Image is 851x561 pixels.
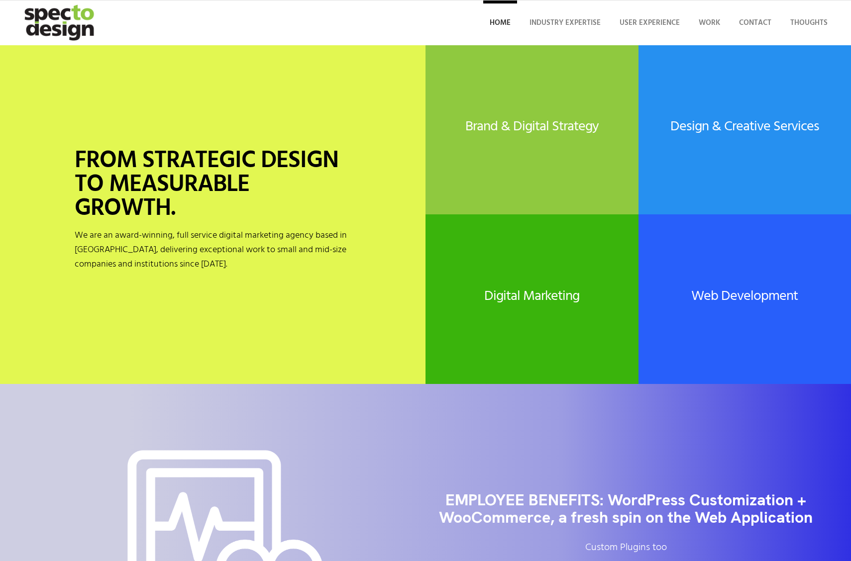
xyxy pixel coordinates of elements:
[425,119,638,135] h2: Brand & Digital Strategy
[483,0,517,45] a: Home
[784,0,834,45] a: Thoughts
[613,0,686,45] a: User Experience
[75,149,351,221] h1: FROM STRATEGIC DESIGN TO MEASURABLE GROWTH.
[620,17,680,29] span: User Experience
[17,0,104,45] img: specto-logo-2020
[691,285,798,307] a: Web Development
[425,540,826,556] p: Custom Plugins too
[699,17,720,29] span: Work
[490,17,511,29] span: Home
[692,0,727,45] a: Work
[523,0,607,45] a: Industry Expertise
[75,228,351,272] p: We are an award-winning, full service digital marketing agency based in [GEOGRAPHIC_DATA], delive...
[790,17,828,29] span: Thoughts
[530,17,601,29] span: Industry Expertise
[425,289,638,304] h2: Digital Marketing
[733,0,778,45] a: Contact
[425,491,826,526] h3: EMPLOYEE BENEFITS: WordPress Customization + WooCommerce, a fresh spin on the Web Application
[739,17,771,29] span: Contact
